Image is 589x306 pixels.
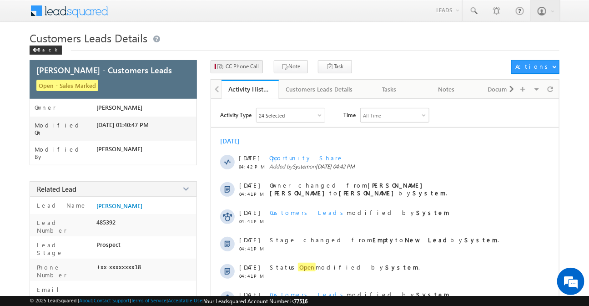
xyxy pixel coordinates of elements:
[405,236,450,244] strong: New Lead
[35,146,97,160] label: Modified By
[220,137,250,145] div: [DATE]
[239,219,267,224] span: 04:41 PM
[35,241,93,256] label: Lead Stage
[239,263,260,271] span: [DATE]
[96,121,149,128] span: [DATE] 01:40:47 PM
[35,219,93,234] label: Lead Number
[316,163,355,170] span: [DATE] 04:42 PM
[339,189,398,197] strong: [PERSON_NAME]
[385,263,418,271] strong: System
[270,291,449,298] span: modified by
[511,60,559,74] button: Actions
[35,104,56,111] label: Owner
[168,297,202,303] a: Acceptable Use
[279,80,361,99] a: Customers Leads Details
[318,60,352,73] button: Task
[239,236,260,244] span: [DATE]
[413,189,446,197] strong: System
[270,209,449,216] span: modified by
[96,263,141,270] span: +xx-xxxxxxxx18
[96,202,142,209] a: [PERSON_NAME]
[96,219,116,226] span: 485392
[30,46,62,55] div: Back
[294,298,307,305] span: 77516
[239,164,266,169] span: 04:42 PM
[79,297,92,303] a: About
[270,291,347,298] span: Customers Leads
[269,163,534,170] span: Added by on
[96,104,142,111] span: [PERSON_NAME]
[131,297,166,303] a: Terms of Service
[35,263,93,279] label: Phone Number
[270,181,427,197] strong: [PERSON_NAME] [PERSON_NAME]
[204,298,307,305] span: Your Leadsquared Account Number is
[36,80,98,91] span: Open - Sales Marked
[96,241,121,248] span: Prospect
[373,236,395,244] strong: Empty
[298,263,316,271] span: Open
[36,64,172,76] span: [PERSON_NAME] - Customers Leads
[239,181,260,189] span: [DATE]
[464,236,498,244] strong: System
[269,154,343,162] span: Opportunity Share
[475,80,533,99] a: Documents
[483,84,524,95] div: Documents
[222,80,279,99] a: Activity History
[418,80,475,99] a: Notes
[211,60,263,73] button: CC Phone Call
[361,80,418,99] a: Tasks
[35,201,87,209] label: Lead Name
[515,62,551,71] div: Actions
[416,209,449,216] strong: System
[270,209,347,216] span: Customers Leads
[35,286,66,293] label: Email
[270,181,447,197] span: Owner changed from to by .
[94,297,130,303] a: Contact Support
[239,291,260,298] span: [DATE]
[425,84,467,95] div: Notes
[239,273,267,279] span: 04:41 PM
[226,62,259,71] span: CC Phone Call
[259,112,285,118] div: 24 Selected
[274,60,308,73] button: Note
[286,84,353,95] div: Customers Leads Details
[368,84,410,95] div: Tasks
[96,145,142,153] span: [PERSON_NAME]
[343,108,356,122] span: Time
[239,246,267,251] span: 04:41 PM
[220,108,252,122] span: Activity Type
[292,163,309,170] span: System
[270,236,499,244] span: Stage changed from to by .
[30,297,307,305] span: © 2025 LeadSquared | | | | |
[37,184,76,194] span: Related Lead
[416,291,449,298] strong: System
[228,85,272,93] div: Activity History
[239,154,259,162] span: [DATE]
[30,31,147,45] span: Customers Leads Details
[239,209,260,216] span: [DATE]
[363,112,381,118] div: All Time
[239,191,267,197] span: 04:41 PM
[35,122,97,136] label: Modified On
[270,263,420,271] span: Status modified by .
